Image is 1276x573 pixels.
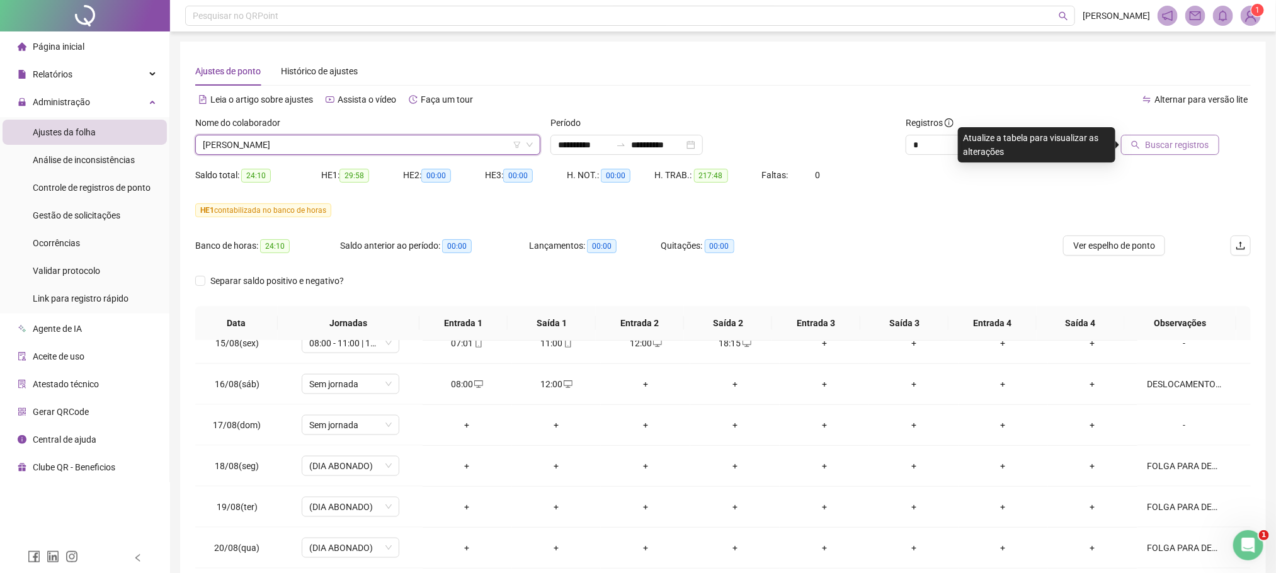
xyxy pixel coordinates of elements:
[338,94,396,105] span: Assista o vídeo
[1162,10,1173,21] span: notification
[1073,239,1155,252] span: Ver espelho de ponto
[66,550,78,563] span: instagram
[652,339,662,348] span: desktop
[326,95,334,104] span: youtube
[485,168,567,183] div: HE 3:
[1131,140,1140,149] span: search
[906,116,954,130] span: Registros
[200,206,214,215] span: HE 1
[948,306,1037,341] th: Entrada 4
[1058,377,1127,391] div: +
[1241,6,1260,25] img: 78570
[195,203,331,217] span: contabilizada no banco de horas
[816,170,821,180] span: 0
[33,238,80,248] span: Ocorrências
[879,459,948,473] div: +
[33,69,72,79] span: Relatórios
[1145,138,1209,152] span: Buscar registros
[195,168,321,183] div: Saldo total:
[309,538,392,557] span: (DIA ABONADO)
[860,306,948,341] th: Saída 3
[611,459,680,473] div: +
[210,94,313,105] span: Leia o artigo sobre ajustes
[433,459,502,473] div: +
[1142,95,1151,104] span: swap
[1058,418,1127,432] div: +
[684,306,772,341] th: Saída 2
[18,352,26,361] span: audit
[790,377,859,391] div: +
[1251,4,1264,16] sup: Atualize o seu contato no menu Meus Dados
[442,239,472,253] span: 00:00
[700,377,770,391] div: +
[403,168,485,183] div: HE 2:
[203,135,533,154] span: ALISSON GOMES DOS SANTOS
[661,239,787,253] div: Quitações:
[217,502,258,512] span: 19/08(ter)
[1059,11,1068,21] span: search
[309,334,392,353] span: 08:00 - 11:00 | 12:12 - 18:00
[879,336,948,350] div: +
[790,418,859,432] div: +
[1058,500,1127,514] div: +
[611,418,680,432] div: +
[33,266,100,276] span: Validar protocolo
[309,457,392,475] span: (DIA ABONADO)
[601,169,630,183] span: 00:00
[1083,9,1150,23] span: [PERSON_NAME]
[655,168,762,183] div: H. TRAB.:
[1037,306,1125,341] th: Saída 4
[433,418,502,432] div: +
[522,541,591,555] div: +
[1148,541,1222,555] div: FOLGA PARA DESCANSO DO COLABORADOR APÓS PERÍODO DE VIAGEM
[28,550,40,563] span: facebook
[215,379,259,389] span: 16/08(sáb)
[969,500,1038,514] div: +
[508,306,596,341] th: Saída 1
[33,434,96,445] span: Central de ajuda
[260,239,290,253] span: 24:10
[1236,241,1246,251] span: upload
[562,339,572,348] span: mobile
[340,239,529,253] div: Saldo anterior ao período:
[1256,6,1260,14] span: 1
[1121,135,1219,155] button: Buscar registros
[522,418,591,432] div: +
[33,127,96,137] span: Ajustes da folha
[969,459,1038,473] div: +
[433,336,502,350] div: 07:01
[1233,530,1263,560] iframe: Intercom live chat
[1134,316,1226,330] span: Observações
[33,183,151,193] span: Controle de registros de ponto
[33,324,82,334] span: Agente de IA
[611,500,680,514] div: +
[215,338,259,348] span: 15/08(sex)
[969,377,1038,391] div: +
[969,541,1038,555] div: +
[526,141,533,149] span: down
[215,461,259,471] span: 18/08(seg)
[503,169,533,183] span: 00:00
[529,239,661,253] div: Lançamentos:
[969,418,1038,432] div: +
[741,339,751,348] span: desktop
[198,95,207,104] span: file-text
[1058,459,1127,473] div: +
[433,377,502,391] div: 08:00
[421,169,451,183] span: 00:00
[33,210,120,220] span: Gestão de solicitações
[33,293,128,304] span: Link para registro rápido
[790,336,859,350] div: +
[18,70,26,79] span: file
[473,380,483,389] span: desktop
[195,239,340,253] div: Banco de horas:
[309,497,392,516] span: (DIA ABONADO)
[33,379,99,389] span: Atestado técnico
[587,239,617,253] span: 00:00
[611,541,680,555] div: +
[694,169,728,183] span: 217:48
[33,462,115,472] span: Clube QR - Beneficios
[339,169,369,183] span: 29:58
[611,377,680,391] div: +
[33,42,84,52] span: Página inicial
